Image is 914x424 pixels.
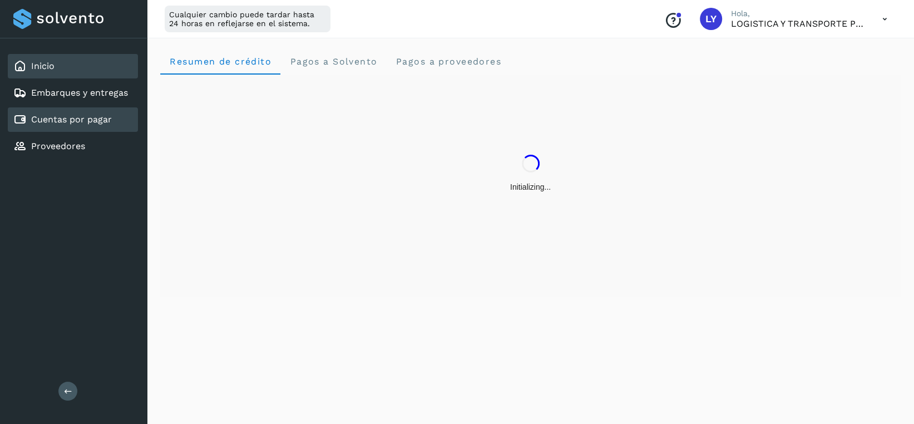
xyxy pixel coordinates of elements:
[8,81,138,105] div: Embarques y entregas
[395,56,501,67] span: Pagos a proveedores
[31,61,55,71] a: Inicio
[8,134,138,159] div: Proveedores
[31,87,128,98] a: Embarques y entregas
[169,56,271,67] span: Resumen de crédito
[731,9,864,18] p: Hola,
[731,18,864,29] p: LOGISTICA Y TRANSPORTE PORTCAR
[31,141,85,151] a: Proveedores
[8,107,138,132] div: Cuentas por pagar
[165,6,330,32] div: Cualquier cambio puede tardar hasta 24 horas en reflejarse en el sistema.
[8,54,138,78] div: Inicio
[31,114,112,125] a: Cuentas por pagar
[289,56,377,67] span: Pagos a Solvento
